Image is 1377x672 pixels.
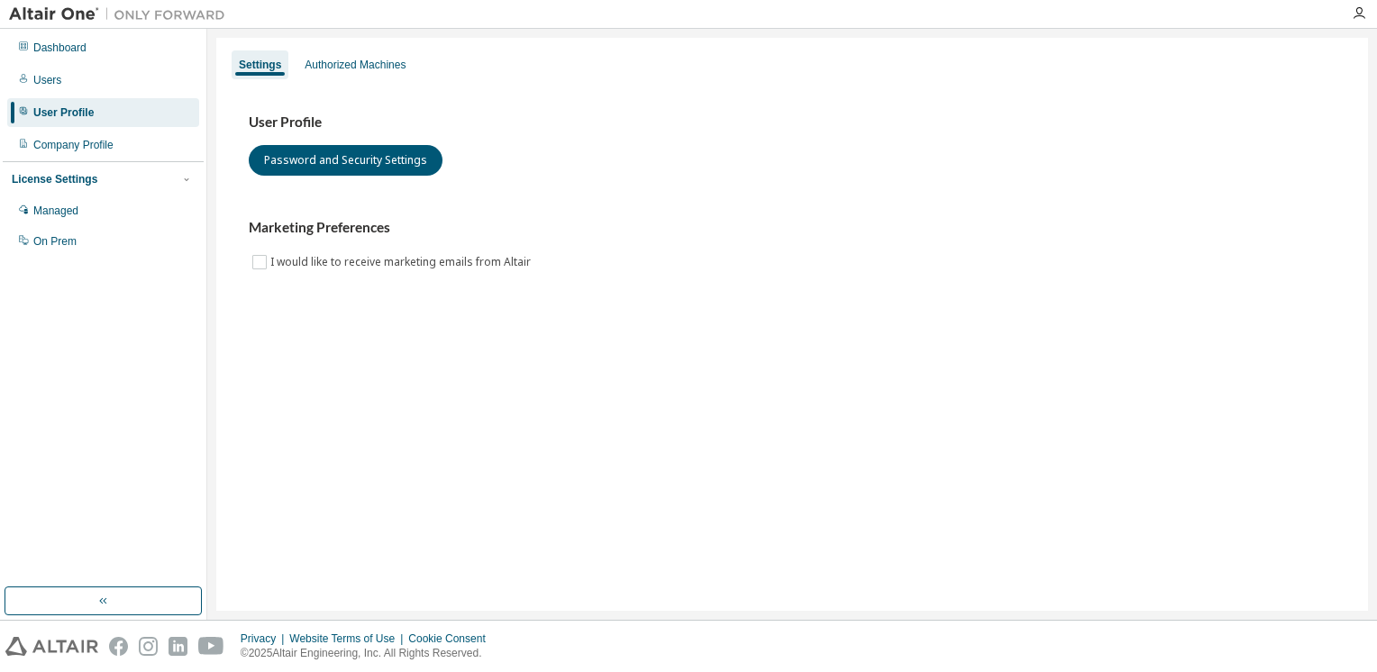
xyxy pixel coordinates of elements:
div: Users [33,73,61,87]
img: Altair One [9,5,234,23]
img: facebook.svg [109,637,128,656]
p: © 2025 Altair Engineering, Inc. All Rights Reserved. [241,646,497,661]
img: altair_logo.svg [5,637,98,656]
div: Settings [239,58,281,72]
button: Password and Security Settings [249,145,442,176]
div: Company Profile [33,138,114,152]
div: On Prem [33,234,77,249]
label: I would like to receive marketing emails from Altair [270,251,534,273]
div: Dashboard [33,41,87,55]
h3: User Profile [249,114,1336,132]
img: youtube.svg [198,637,224,656]
div: User Profile [33,105,94,120]
div: Website Terms of Use [289,631,408,646]
div: Cookie Consent [408,631,496,646]
div: License Settings [12,172,97,186]
div: Privacy [241,631,289,646]
img: instagram.svg [139,637,158,656]
div: Managed [33,204,78,218]
div: Authorized Machines [305,58,406,72]
h3: Marketing Preferences [249,219,1336,237]
img: linkedin.svg [169,637,187,656]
